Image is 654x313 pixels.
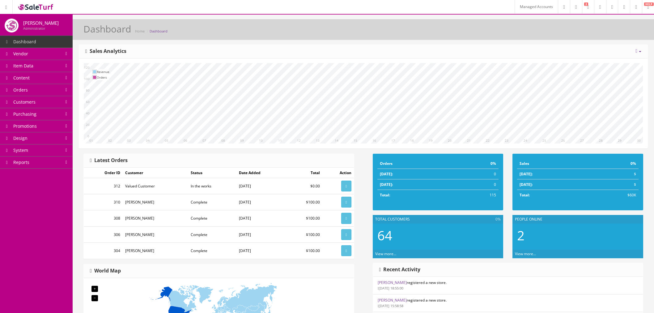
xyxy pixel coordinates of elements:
td: 0% [451,158,499,169]
td: 312 [84,178,123,194]
h2: 64 [377,228,499,242]
span: Orders [13,87,28,93]
span: 0% [495,217,501,222]
td: $60K [586,190,639,200]
a: [PERSON_NAME] [378,280,407,285]
td: Complete [188,242,237,259]
td: 0% [586,158,639,169]
td: Complete [188,194,237,210]
td: Total [287,168,322,178]
td: 304 [84,242,123,259]
td: [DATE] [236,210,287,226]
span: Design [13,135,28,141]
td: [DATE] [236,194,287,210]
span: 2 [584,2,588,6]
h3: World Map [90,268,121,274]
td: Customer [123,168,188,178]
h2: 2 [517,228,639,242]
td: 306 [84,226,123,242]
li: registered a new store. [373,294,643,312]
a: Dashboard [150,29,168,33]
span: Item Data [13,63,33,69]
small: [DATE] 15:58:58 [378,303,404,308]
td: [PERSON_NAME] [123,242,188,259]
td: Status [188,168,237,178]
td: $0.00 [287,178,322,194]
td: $100.00 [287,242,322,259]
td: In the works [188,178,237,194]
td: Complete [188,210,237,226]
td: Complete [188,226,237,242]
h3: Latest Orders [90,158,128,163]
h3: Sales Analytics [85,49,126,54]
td: Action [322,168,354,178]
span: Vendor [13,51,28,57]
td: 0 [451,179,499,190]
h3: Recent Activity [379,267,421,272]
td: Order ID [84,168,123,178]
td: Valued Customer [123,178,188,194]
td: Revenue [97,69,109,75]
td: Sales [517,158,586,169]
td: $100.00 [287,210,322,226]
strong: [DATE]: [520,171,533,177]
td: $100.00 [287,226,322,242]
td: [PERSON_NAME] [123,226,188,242]
span: Dashboard [13,39,36,45]
td: [DATE] [236,226,287,242]
td: $100.00 [287,194,322,210]
span: Promotions [13,123,37,129]
strong: Total: [520,192,530,198]
td: [PERSON_NAME] [123,194,188,210]
td: 115 [451,190,499,200]
span: System [13,147,28,153]
img: joshlucio05 [5,19,19,32]
td: Orders [97,75,109,80]
td: Orders [377,158,452,169]
span: Purchasing [13,111,36,117]
strong: [DATE]: [380,182,393,187]
span: HELP [644,2,654,6]
small: [DATE] 18:55:00 [378,286,404,290]
a: View more... [375,251,396,256]
strong: [DATE]: [520,182,533,187]
strong: Total: [380,192,390,198]
strong: [DATE]: [380,171,393,177]
span: Reports [13,159,29,165]
a: [PERSON_NAME] [378,298,407,303]
div: Total Customers [373,215,503,224]
li: registered a new store. [373,277,643,294]
td: 310 [84,194,123,210]
span: Customers [13,99,36,105]
td: $ [586,179,639,190]
td: [PERSON_NAME] [123,210,188,226]
small: Administrator [23,26,45,31]
span: Content [13,75,30,81]
td: Date Added [236,168,287,178]
div: People Online [512,215,643,224]
div: + [91,286,98,292]
td: [DATE] [236,178,287,194]
td: $ [586,169,639,179]
h1: Dashboard [83,24,131,34]
td: 308 [84,210,123,226]
a: View more... [515,251,536,256]
img: SaleTurf [17,3,54,11]
a: Home [135,29,145,33]
td: 0 [451,169,499,179]
td: [DATE] [236,242,287,259]
div: − [91,295,98,301]
h4: [PERSON_NAME] [23,20,59,26]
